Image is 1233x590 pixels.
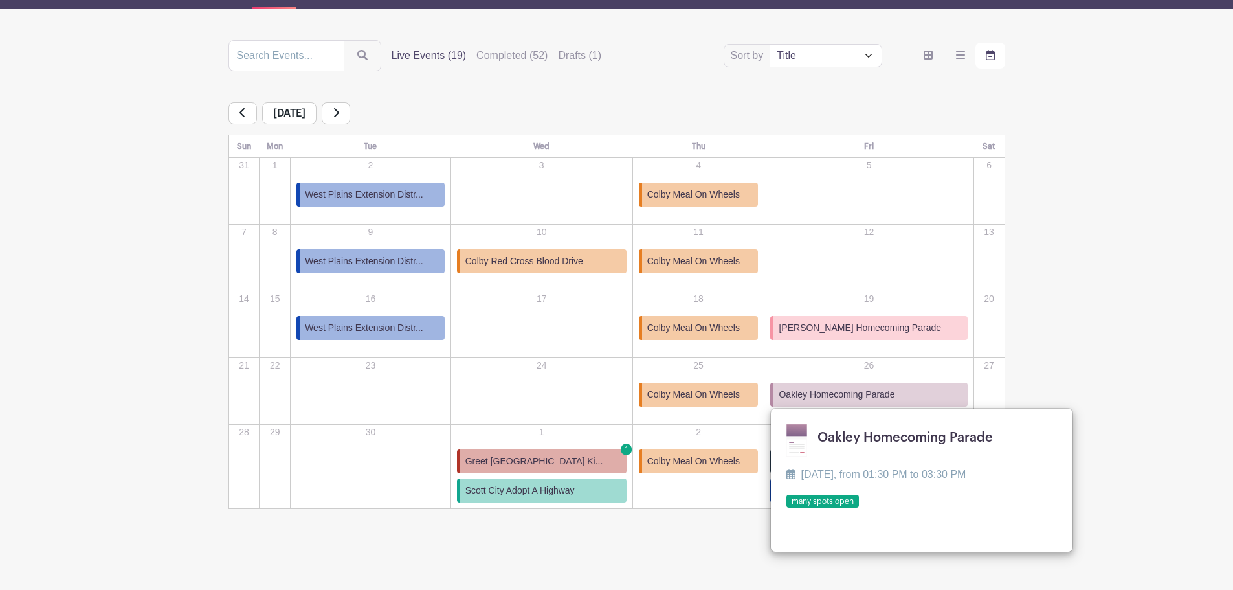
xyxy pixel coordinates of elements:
a: Greet [GEOGRAPHIC_DATA] Ki... 1 [457,449,627,473]
p: 7 [230,225,259,239]
p: 24 [452,359,632,372]
th: Wed [450,135,632,158]
p: 2 [291,159,450,172]
p: 11 [634,225,764,239]
p: 4 [634,159,764,172]
span: West Plains Extension Distr... [305,188,423,201]
a: Oakley Homecoming Parade [770,383,967,407]
div: order and view [913,43,1005,69]
span: [DATE] [262,102,317,124]
p: 13 [975,225,1004,239]
p: 30 [291,425,450,439]
p: 14 [230,292,259,306]
a: Colby Red Cross Blood Drive [457,249,627,273]
p: 27 [975,359,1004,372]
p: 6 [975,159,1004,172]
p: 3 [452,159,632,172]
a: Colby Meal On Wheels [639,383,759,407]
p: 1 [452,425,632,439]
label: Drafts (1) [558,48,601,63]
span: Colby Meal On Wheels [647,188,740,201]
p: 20 [975,292,1004,306]
p: 26 [765,359,972,372]
span: West Plains Extension Distr... [305,255,423,268]
p: 25 [634,359,764,372]
th: Tue [291,135,451,158]
p: 22 [260,359,289,372]
p: 1 [260,159,289,172]
span: [PERSON_NAME] Homecoming Parade [779,321,941,335]
label: Live Events (19) [392,48,467,63]
th: Sat [973,135,1005,158]
span: 1 [621,444,632,455]
span: Colby Meal On Wheels [647,388,740,402]
p: 18 [634,292,764,306]
p: 28 [230,425,259,439]
a: Colby Meal On Wheels [639,249,759,273]
th: Thu [632,135,764,158]
a: Scott City Adopt A Highway [457,479,627,503]
p: 29 [260,425,289,439]
span: Colby Meal On Wheels [647,255,740,268]
span: Greet [GEOGRAPHIC_DATA] Ki... [465,455,603,468]
p: 16 [291,292,450,306]
p: 17 [452,292,632,306]
th: Mon [260,135,291,158]
p: 9 [291,225,450,239]
p: 5 [765,159,972,172]
label: Completed (52) [476,48,548,63]
p: 21 [230,359,259,372]
p: 8 [260,225,289,239]
span: West Plains Extension Distr... [305,321,423,335]
span: Colby Red Cross Blood Drive [465,255,583,268]
p: 15 [260,292,289,306]
p: 31 [230,159,259,172]
p: 12 [765,225,972,239]
a: West Plains Extension Distr... [296,183,445,207]
label: Sort by [731,48,768,63]
a: Colby Meal On Wheels [639,316,759,340]
div: filters [392,48,602,63]
a: Colby Meal On Wheels [639,183,759,207]
span: Colby Meal On Wheels [647,455,740,468]
span: Oakley Homecoming Parade [779,388,894,402]
p: 23 [291,359,450,372]
a: [PERSON_NAME] Homecoming Parade [770,316,967,340]
span: Scott City Adopt A Highway [465,484,575,497]
p: 2 [634,425,764,439]
p: 10 [452,225,632,239]
th: Sun [228,135,260,158]
span: Colby Meal On Wheels [647,321,740,335]
th: Fri [764,135,973,158]
a: West Plains Extension Distr... [296,249,445,273]
p: 19 [765,292,972,306]
a: Colby Meal On Wheels [639,449,759,473]
input: Search Events... [228,40,344,71]
a: West Plains Extension Distr... [296,316,445,340]
p: 3 [765,425,972,439]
